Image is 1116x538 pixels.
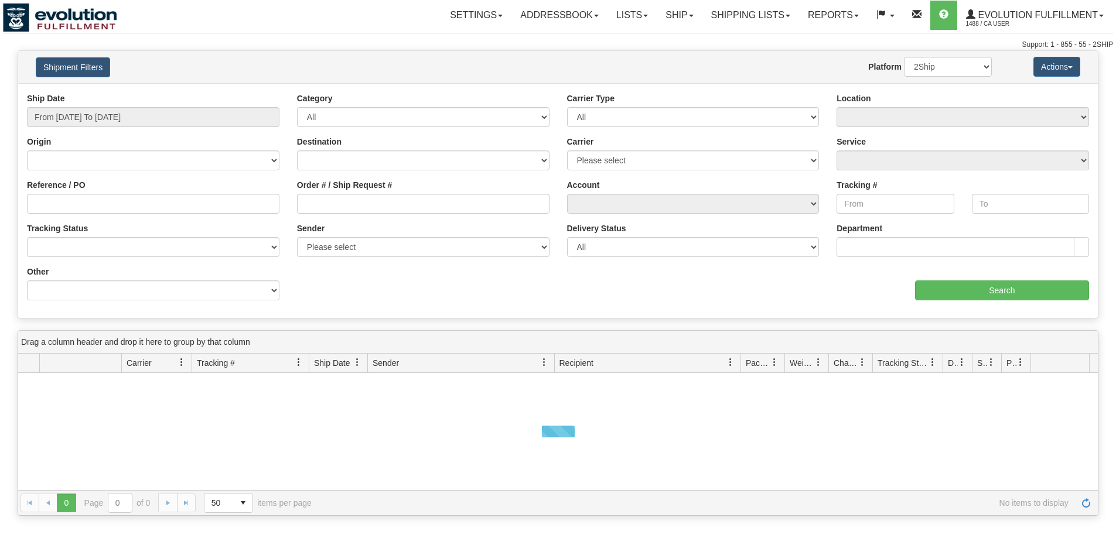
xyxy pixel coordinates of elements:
[567,222,626,234] label: Delivery Status
[297,92,333,104] label: Category
[27,136,51,148] label: Origin
[84,493,151,513] span: Page of 0
[204,493,312,513] span: items per page
[915,280,1089,300] input: Search
[197,357,235,369] span: Tracking #
[952,352,972,372] a: Delivery Status filter column settings
[27,179,86,191] label: Reference / PO
[57,494,76,512] span: Page 0
[347,352,367,372] a: Ship Date filter column settings
[1089,209,1115,328] iframe: chat widget
[559,357,593,369] span: Recipient
[948,357,958,369] span: Delivery Status
[808,352,828,372] a: Weight filter column settings
[27,92,65,104] label: Ship Date
[511,1,608,30] a: Addressbook
[3,40,1113,50] div: Support: 1 - 855 - 55 - 2SHIP
[702,1,799,30] a: Shipping lists
[837,222,882,234] label: Department
[837,194,954,214] input: From
[957,1,1112,30] a: Evolution Fulfillment 1488 / CA User
[923,352,943,372] a: Tracking Status filter column settings
[314,357,350,369] span: Ship Date
[1006,357,1016,369] span: Pickup Status
[27,222,88,234] label: Tracking Status
[837,179,877,191] label: Tracking #
[790,357,814,369] span: Weight
[977,357,987,369] span: Shipment Issues
[852,352,872,372] a: Charge filter column settings
[721,352,740,372] a: Recipient filter column settings
[297,136,342,148] label: Destination
[746,357,770,369] span: Packages
[534,352,554,372] a: Sender filter column settings
[966,18,1054,30] span: 1488 / CA User
[657,1,702,30] a: Ship
[799,1,868,30] a: Reports
[234,494,252,512] span: select
[204,493,253,513] span: Page sizes drop down
[27,266,49,277] label: Other
[211,497,227,509] span: 50
[36,57,110,77] button: Shipment Filters
[1011,352,1030,372] a: Pickup Status filter column settings
[297,179,393,191] label: Order # / Ship Request #
[765,352,784,372] a: Packages filter column settings
[567,179,600,191] label: Account
[18,331,1098,354] div: grid grouping header
[878,357,929,369] span: Tracking Status
[441,1,511,30] a: Settings
[328,498,1069,508] span: No items to display
[567,136,594,148] label: Carrier
[975,10,1098,20] span: Evolution Fulfillment
[373,357,399,369] span: Sender
[868,61,902,73] label: Platform
[837,136,866,148] label: Service
[608,1,657,30] a: Lists
[837,92,871,104] label: Location
[981,352,1001,372] a: Shipment Issues filter column settings
[834,357,858,369] span: Charge
[297,222,325,234] label: Sender
[1033,57,1080,77] button: Actions
[172,352,192,372] a: Carrier filter column settings
[972,194,1089,214] input: To
[3,3,117,32] img: logo1488.jpg
[1077,494,1095,512] a: Refresh
[567,92,615,104] label: Carrier Type
[127,357,152,369] span: Carrier
[289,352,309,372] a: Tracking # filter column settings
